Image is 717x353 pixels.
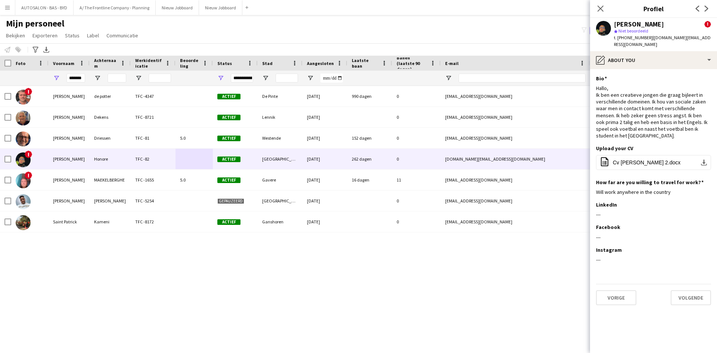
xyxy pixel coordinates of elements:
[180,58,199,69] span: Beoordeling
[217,198,244,204] span: Gepauzeerd
[302,211,347,232] div: [DATE]
[16,173,31,188] img: Patrick MAEKELBERGHE
[307,75,314,81] button: Open Filtermenu
[307,61,334,66] span: Aangesloten
[16,111,31,126] img: Patrick Dekens
[74,0,156,15] button: A/ The Frontline Company - Planning
[217,115,240,120] span: Actief
[352,58,379,69] span: Laatste baan
[262,75,269,81] button: Open Filtermenu
[131,128,176,148] div: TFC -81
[65,32,80,39] span: Status
[90,149,131,169] div: Honore
[392,211,441,232] div: 0
[596,155,711,170] button: Cv [PERSON_NAME] 2.docx
[614,21,664,28] div: [PERSON_NAME]
[16,194,31,209] img: patrick moukoko ben
[149,74,171,83] input: Werkidentificatie Filter Invoer
[49,149,90,169] div: [PERSON_NAME]
[16,152,31,167] img: Patrick Honore
[217,219,240,225] span: Actief
[42,45,51,54] app-action-btn: Exporteer XLSX
[49,128,90,148] div: [PERSON_NAME]
[53,61,74,66] span: Voornaam
[90,170,131,190] div: MAEKELBERGHE
[49,170,90,190] div: [PERSON_NAME]
[262,61,273,66] span: Stad
[131,149,176,169] div: TFC -82
[25,171,32,179] span: !
[62,31,83,40] a: Status
[16,215,31,230] img: Saint Patrick Kameni
[131,170,176,190] div: TFC -1655
[596,189,711,195] div: Will work anywhere in the country
[614,35,653,40] span: t. [PHONE_NUMBER]
[258,107,302,127] div: Lennik
[135,75,142,81] button: Open Filtermenu
[445,61,459,66] span: E-mail
[15,0,74,15] button: AUTOSALON - BAS - BYD
[590,4,717,13] h3: Profiel
[258,211,302,232] div: Ganshoren
[94,75,101,81] button: Open Filtermenu
[441,128,590,148] div: [EMAIL_ADDRESS][DOMAIN_NAME]
[441,86,590,106] div: [EMAIL_ADDRESS][DOMAIN_NAME]
[397,55,427,72] span: Banen (laatste 90 dagen)
[392,170,441,190] div: 11
[596,211,711,218] div: ---
[6,32,25,39] span: Bekijken
[302,86,347,106] div: [DATE]
[217,61,232,66] span: Status
[94,58,117,69] span: Achternaam
[441,107,590,127] div: [EMAIL_ADDRESS][DOMAIN_NAME]
[347,170,392,190] div: 16 dagen
[596,85,711,139] div: Hallo, Ik ben een creatieve jongen die graag bijleert in verschillende domeinen. Ik hou van socia...
[30,31,60,40] a: Exporteren
[392,191,441,211] div: 0
[347,86,392,106] div: 990 dagen
[596,290,636,305] button: Vorige
[613,160,680,165] span: Cv [PERSON_NAME] 2.docx
[53,75,60,81] button: Open Filtermenu
[16,131,31,146] img: Patrick Driessen
[590,26,625,35] button: Iedereen5,555
[347,149,392,169] div: 262 dagen
[258,149,302,169] div: [GEOGRAPHIC_DATA]
[49,107,90,127] div: [PERSON_NAME]
[217,157,240,162] span: Actief
[131,107,176,127] div: TFC -8721
[671,290,711,305] button: Volgende
[131,211,176,232] div: TFC -8172
[258,191,302,211] div: [GEOGRAPHIC_DATA]
[90,107,131,127] div: Dekens
[302,128,347,148] div: [DATE]
[90,191,131,211] div: [PERSON_NAME]
[131,191,176,211] div: TFC -5254
[618,28,648,34] span: Niet beoordeeld
[84,31,102,40] a: Label
[302,107,347,127] div: [DATE]
[320,74,343,83] input: Aangesloten Filter Invoer
[347,128,392,148] div: 152 dagen
[590,51,717,69] div: About you
[103,31,141,40] a: Communicatie
[704,21,711,28] span: !
[614,35,711,47] span: | [DOMAIN_NAME][EMAIL_ADDRESS][DOMAIN_NAME]
[392,86,441,106] div: 0
[596,256,711,263] div: ---
[596,201,617,208] h3: LinkedIn
[596,234,711,241] div: ---
[596,247,622,253] h3: Instagram
[25,88,32,95] span: !
[90,128,131,148] div: Driessen
[49,211,90,232] div: Saint Patrick
[445,75,452,81] button: Open Filtermenu
[176,170,213,190] div: 5.0
[156,0,199,15] button: Nieuw Jobboard
[90,211,131,232] div: Kameni
[596,145,633,152] h3: Upload your CV
[302,149,347,169] div: [DATE]
[441,211,590,232] div: [EMAIL_ADDRESS][DOMAIN_NAME]
[66,74,85,83] input: Voornaam Filter Invoer
[32,32,58,39] span: Exporteren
